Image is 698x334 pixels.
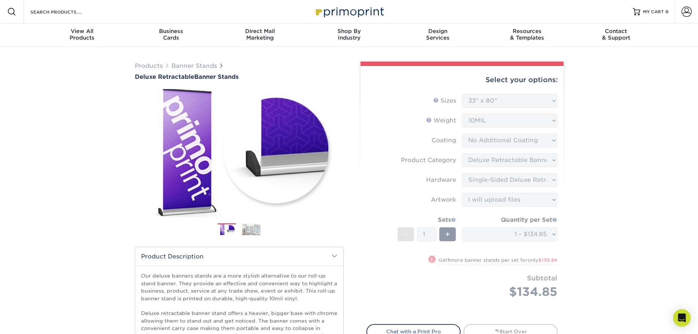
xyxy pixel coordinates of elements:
[394,23,483,47] a: DesignServices
[135,81,344,225] img: Deluxe Retractable 01
[394,28,483,41] div: Services
[38,28,127,41] div: Products
[135,247,343,266] h2: Product Description
[215,28,304,34] span: Direct Mail
[38,28,127,34] span: View All
[304,28,394,34] span: Shop By
[218,224,236,236] img: Banner Stands 01
[665,9,669,14] span: 0
[126,28,215,34] span: Business
[483,23,572,47] a: Resources& Templates
[394,28,483,34] span: Design
[483,28,572,41] div: & Templates
[242,224,261,235] img: Banner Stands 02
[30,7,101,16] input: SEARCH PRODUCTS.....
[126,28,215,41] div: Cards
[135,62,163,69] a: Products
[572,28,661,34] span: Contact
[171,62,217,69] a: Banner Stands
[304,28,394,41] div: Industry
[366,66,558,94] div: Select your options:
[572,28,661,41] div: & Support
[673,309,691,327] div: Open Intercom Messenger
[643,9,664,15] span: MY CART
[572,23,661,47] a: Contact& Support
[215,28,304,41] div: Marketing
[38,23,127,47] a: View AllProducts
[126,23,215,47] a: BusinessCards
[313,4,386,19] img: Primoprint
[215,23,304,47] a: Direct MailMarketing
[135,73,344,80] h1: Banner Stands
[135,73,194,80] span: Deluxe Retractable
[135,73,344,80] a: Deluxe RetractableBanner Stands
[304,23,394,47] a: Shop ByIndustry
[483,28,572,34] span: Resources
